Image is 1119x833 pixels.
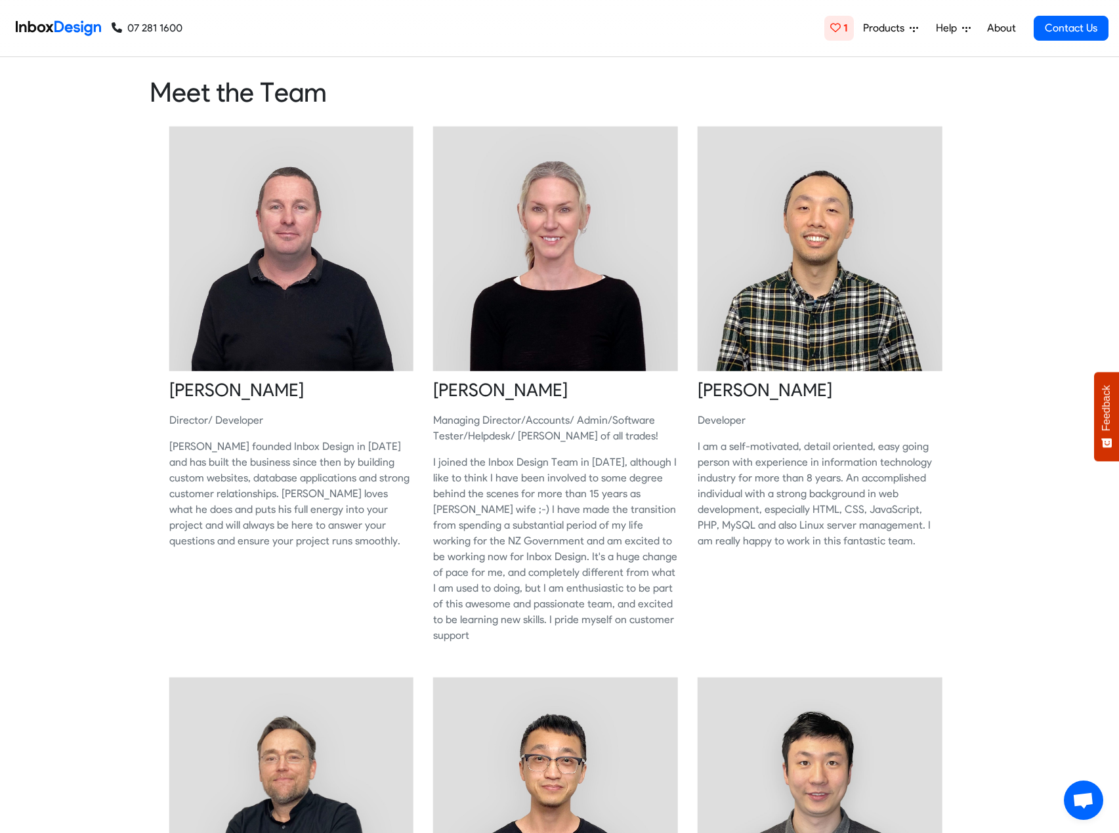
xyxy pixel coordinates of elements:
[433,378,678,402] heading: [PERSON_NAME]
[858,15,923,41] a: Products
[169,127,414,575] a: [PERSON_NAME]Director/ Developer[PERSON_NAME] founded Inbox Design in [DATE] and has built the bu...
[150,75,970,109] heading: Meet the Team
[843,22,848,34] span: 1
[1101,385,1112,431] span: Feedback
[112,20,182,36] a: 07 281 1600
[433,127,678,371] img: 2021_09_23_jenny.jpg
[1064,781,1103,820] div: Open chat
[936,20,962,36] span: Help
[433,455,678,643] p: I joined the Inbox Design Team in [DATE], although I like to think I have been involved to some d...
[169,127,414,371] img: 2021_09_23_sheldon.jpg
[169,378,414,402] heading: [PERSON_NAME]
[698,127,942,371] img: 2021_09_23_ken.jpg
[863,20,910,36] span: Products
[698,378,942,402] heading: [PERSON_NAME]
[983,15,1019,41] a: About
[824,16,854,41] a: 1
[698,127,942,575] a: [PERSON_NAME]DeveloperI am a self-motivated, detail oriented, easy going person with experience i...
[169,439,414,549] p: [PERSON_NAME] founded Inbox Design in [DATE] and has built the business since then by building cu...
[433,127,678,670] a: [PERSON_NAME]Managing Director/Accounts/ Admin/Software Tester/Helpdesk/ [PERSON_NAME] of all tra...
[698,439,942,549] p: I am a self-motivated, detail oriented, easy going person with experience in information technolo...
[1094,372,1119,461] button: Feedback - Show survey
[433,413,678,444] p: Managing Director/Accounts/ Admin/Software Tester/Helpdesk/ [PERSON_NAME] of all trades!
[931,15,976,41] a: Help
[698,413,942,428] p: Developer
[169,413,414,428] p: Director/ Developer
[1034,16,1108,41] a: Contact Us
